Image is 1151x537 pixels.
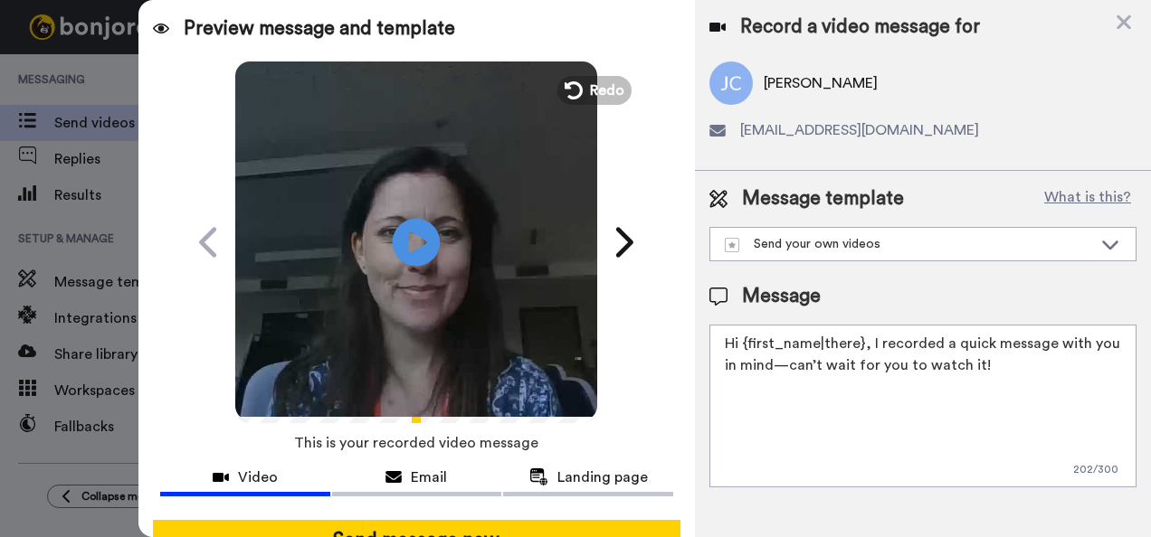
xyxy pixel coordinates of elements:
span: Landing page [557,466,648,488]
span: This is your recorded video message [294,423,538,463]
span: Message [742,283,821,310]
img: demo-template.svg [725,238,739,252]
button: What is this? [1039,185,1137,212]
span: Message template [742,185,904,212]
span: [EMAIL_ADDRESS][DOMAIN_NAME] [740,119,979,141]
div: Send your own videos [725,235,1092,253]
textarea: Hi {first_name|there}, I recorded a quick message with you in mind—can’t wait for you to watch it! [709,325,1137,487]
span: Video [238,466,278,488]
span: Email [411,466,447,488]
